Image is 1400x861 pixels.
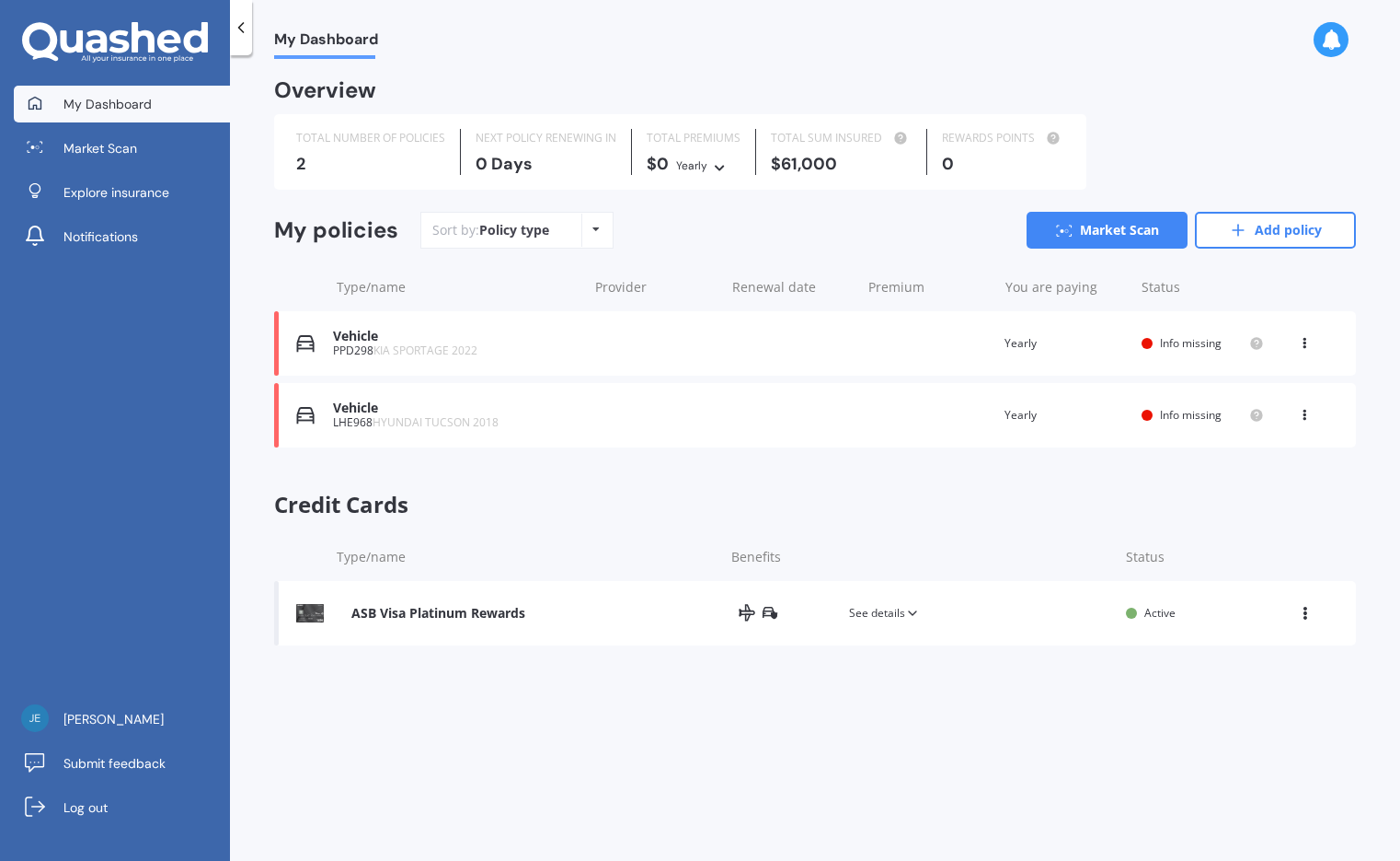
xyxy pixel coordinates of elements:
span: Info missing [1160,335,1222,351]
span: See details [849,604,920,622]
div: PPD298 [333,344,578,357]
div: 2 [296,155,445,173]
div: Sort by: [432,221,549,239]
img: Vehicle [296,406,315,425]
div: Provider [595,278,717,297]
div: Status [1126,548,1264,566]
div: Vehicle [333,401,578,416]
span: Explore insurance [63,183,169,202]
div: Policy type [479,221,549,239]
a: Explore insurance [14,174,230,211]
span: Active [1144,605,1176,621]
div: ASB Visa Platinum Rewards [351,604,525,622]
div: Yearly [1004,406,1127,425]
span: Notifications [63,227,138,246]
div: $0 [647,155,740,175]
a: Log out [14,789,230,826]
a: Notifications [14,218,230,255]
img: d9d2536f6b92e578fb75c4b72fb38de0 [21,704,49,732]
span: Credit Cards [274,492,1356,518]
span: Info missing [1160,407,1222,423]
div: LHE968 [333,416,578,429]
div: You are paying [1005,278,1128,297]
a: Market Scan [1027,212,1188,249]
div: Yearly [1004,334,1127,353]
span: HYUNDAI TUCSON 2018 [373,414,499,430]
div: Renewal date [732,278,855,297]
div: Benefits [731,548,1111,566]
div: TOTAL NUMBER OF POLICIES [296,129,445,147]
span: My Dashboard [63,95,152,113]
img: ASB Visa Platinum Rewards [296,604,324,622]
div: Yearly [676,157,707,175]
div: NEXT POLICY RENEWING IN [476,129,616,147]
a: Submit feedback [14,745,230,782]
div: Status [1142,278,1264,297]
img: Vehicle [296,334,315,353]
div: Overview [274,81,376,99]
a: My Dashboard [14,86,230,122]
span: Submit feedback [63,754,166,773]
a: Add policy [1195,212,1356,249]
div: Vehicle [333,329,578,344]
div: Premium [868,278,991,297]
a: Market Scan [14,130,230,167]
div: Type/name [337,548,717,566]
a: [PERSON_NAME] [14,701,230,738]
div: $61,000 [771,155,912,173]
div: TOTAL PREMIUMS [647,129,740,147]
span: [PERSON_NAME] [63,710,164,728]
div: 0 [942,155,1064,173]
span: KIA SPORTAGE 2022 [373,343,477,358]
span: Market Scan [63,139,137,157]
span: My Dashboard [274,30,378,55]
div: My policies [274,217,398,244]
div: TOTAL SUM INSURED [771,129,912,147]
div: 0 Days [476,155,616,173]
div: REWARDS POINTS [942,129,1064,147]
span: Log out [63,798,108,817]
div: Type/name [337,278,580,297]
